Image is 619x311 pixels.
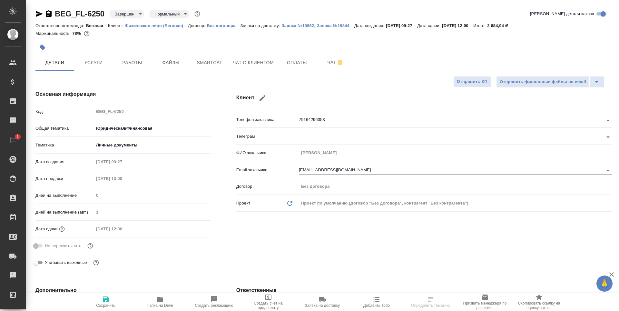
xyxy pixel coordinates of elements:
p: Дата создания: [354,23,386,28]
button: Нормальный [152,11,182,17]
span: Детали [39,59,70,67]
span: Работы [117,59,148,67]
h4: Дополнительно [35,286,211,294]
span: Отправить КП [457,78,487,85]
svg: Отписаться [336,59,344,66]
p: Договор: [188,23,207,28]
input: Пустое поле [94,191,211,200]
h4: Основная информация [35,90,211,98]
p: , [314,23,317,28]
span: Услуги [78,59,109,67]
span: Чат с клиентом [233,59,274,67]
button: Если добавить услуги и заполнить их объемом, то дата рассчитается автоматически [58,225,66,233]
h4: Ответственные [236,286,612,294]
p: Дата продажи [35,176,94,182]
p: ФИО заказчика [236,150,299,156]
button: Скопировать ссылку для ЯМессенджера [35,10,43,18]
p: Беговая [86,23,108,28]
span: Smartcat [194,59,225,67]
div: Юридическая/Финансовая [94,123,211,134]
p: Код [35,108,94,115]
p: Телеграм [236,133,299,140]
p: Клиент: [108,23,125,28]
div: Завершен [110,10,144,18]
div: split button [496,76,604,88]
p: Дата сдачи: [417,23,442,28]
span: Отправить финальные файлы на email [500,78,586,86]
input: Пустое поле [94,207,211,217]
button: Доп статусы указывают на важность/срочность заказа [193,10,201,18]
span: Файлы [155,59,186,67]
span: Скопировать ссылку на оценку заказа [516,301,562,310]
p: Ответственная команда: [35,23,86,28]
button: Скопировать ссылку на оценку заказа [512,293,566,311]
input: Пустое поле [299,148,612,157]
button: Добавить тэг [35,40,50,55]
p: 78% [72,31,82,36]
p: Маржинальность: [35,31,72,36]
button: Создать счет на предоплату [241,293,295,311]
span: Призвать менеджера по развитию [462,301,508,310]
span: Создать счет на предоплату [245,301,291,310]
input: Пустое поле [94,174,150,183]
span: Определить тематику [411,303,450,308]
button: 487.20 RUB; [83,29,91,38]
span: Не пересчитывать [45,243,81,249]
button: Отправить КП [453,76,491,87]
a: BEG_FL-6250 [55,9,104,18]
button: Выбери, если сб и вс нужно считать рабочими днями для выполнения заказа. [92,258,100,267]
p: Заявка №19844 [317,23,354,28]
p: Тематика [35,142,94,148]
input: Пустое поле [299,182,612,191]
h4: Клиент [236,90,612,106]
span: Папка на Drive [147,303,173,308]
p: Дней на выполнение (авт.) [35,209,94,216]
p: Email заказчика [236,167,299,173]
button: Завершен [113,11,136,17]
div: Личные документы [94,140,211,151]
span: 🙏 [599,277,610,290]
p: [DATE] 09:27 [386,23,417,28]
p: Итого: [473,23,487,28]
p: Дней на выполнение [35,192,94,199]
span: [PERSON_NAME] детали заказа [530,11,594,17]
button: Создать рекламацию [187,293,241,311]
p: Заявка №19862 [282,23,314,28]
a: 1 [2,132,24,148]
p: Дата создания [35,159,94,165]
input: Пустое поле [94,157,150,166]
button: Заявка на доставку [295,293,349,311]
button: Open [604,133,613,142]
button: Отправить финальные файлы на email [496,76,590,88]
a: Физическое лицо (Беговая) [125,23,188,28]
a: Без договора [207,23,241,28]
div: Завершен [149,10,189,18]
p: [DATE] 12:00 [442,23,473,28]
button: Скопировать ссылку [45,10,53,18]
span: 1 [13,134,23,140]
input: Пустое поле [94,224,150,234]
input: Пустое поле [94,107,211,116]
p: Общая тематика [35,125,94,132]
button: Включи, если не хочешь, чтобы указанная дата сдачи изменилась после переставления заказа в 'Подтв... [86,242,94,250]
button: Сохранить [79,293,133,311]
span: Учитывать выходные [45,259,87,266]
button: Open [604,166,613,175]
span: Создать рекламацию [195,303,233,308]
button: Добавить Todo [349,293,404,311]
button: Заявка №19862 [282,23,314,29]
button: 🙏 [596,276,613,292]
span: Сохранить [96,303,115,308]
div: Проект по умолчанию (Договор "Без договора", контрагент "Без контрагента") [299,198,612,209]
button: Заявка №19844 [317,23,354,29]
span: Чат [320,58,351,66]
p: Телефон заказчика [236,116,299,123]
button: Призвать менеджера по развитию [458,293,512,311]
p: Дата сдачи [35,226,58,232]
span: Добавить Todo [363,303,390,308]
p: 2 684,94 ₽ [487,23,513,28]
p: Договор [236,183,299,190]
button: Определить тематику [404,293,458,311]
